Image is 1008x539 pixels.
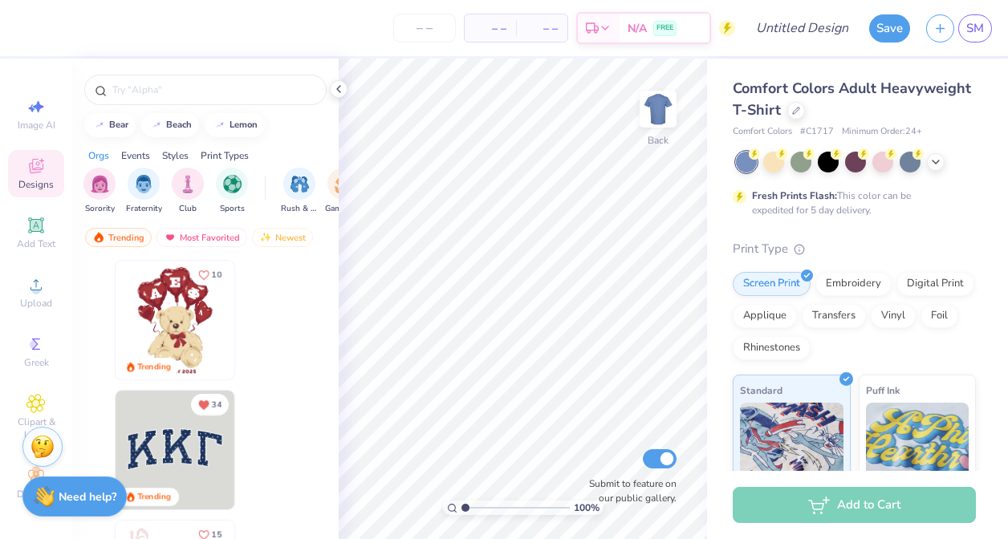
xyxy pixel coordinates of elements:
[628,20,647,37] span: N/A
[869,14,910,43] button: Save
[733,79,971,120] span: Comfort Colors Adult Heavyweight T-Shirt
[141,113,199,137] button: beach
[220,203,245,215] span: Sports
[580,476,677,505] label: Submit to feature on our public gallery.
[648,133,669,148] div: Back
[281,168,318,215] div: filter for Rush & Bid
[866,403,969,483] img: Puff Ink
[111,82,316,98] input: Try "Alpha"
[18,178,54,191] span: Designs
[109,120,128,129] div: bear
[126,168,162,215] div: filter for Fraternity
[179,203,197,215] span: Club
[24,356,49,369] span: Greek
[172,168,204,215] button: filter button
[212,401,222,409] span: 34
[138,361,171,373] div: Trending
[800,125,834,139] span: # C1717
[252,228,313,247] div: Newest
[642,93,674,125] img: Back
[121,148,150,163] div: Events
[156,228,247,247] div: Most Favorited
[17,488,55,500] span: Decorate
[815,272,892,296] div: Embroidery
[802,304,866,328] div: Transfers
[921,304,958,328] div: Foil
[752,188,949,217] div: This color can be expedited for 5 day delivery.
[17,237,55,250] span: Add Text
[325,168,362,215] button: filter button
[234,391,353,509] img: edfb13fc-0e43-44eb-bea2-bf7fc0dd67f9
[740,403,843,483] img: Standard
[291,175,309,193] img: Rush & Bid Image
[216,168,248,215] div: filter for Sports
[216,168,248,215] button: filter button
[85,203,115,215] span: Sorority
[20,297,52,310] span: Upload
[733,336,811,360] div: Rhinestones
[166,120,192,129] div: beach
[59,489,116,505] strong: Need help?
[752,189,837,202] strong: Fresh Prints Flash:
[92,232,105,243] img: trending.gif
[179,175,197,193] img: Club Image
[126,203,162,215] span: Fraternity
[213,120,226,130] img: trend_line.gif
[325,203,362,215] span: Game Day
[84,113,136,137] button: bear
[85,228,152,247] div: Trending
[191,394,229,415] button: Unlike
[212,271,222,279] span: 10
[8,415,64,441] span: Clipart & logos
[126,168,162,215] button: filter button
[150,120,163,130] img: trend_line.gif
[574,500,600,515] span: 100 %
[88,148,109,163] div: Orgs
[138,491,171,503] div: Trending
[871,304,916,328] div: Vinyl
[896,272,974,296] div: Digital Print
[733,125,792,139] span: Comfort Colors
[135,175,152,193] img: Fraternity Image
[958,14,992,43] a: SM
[83,168,116,215] button: filter button
[116,391,234,509] img: 3b9aba4f-e317-4aa7-a679-c95a879539bd
[83,168,116,215] div: filter for Sorority
[259,232,272,243] img: Newest.gif
[325,168,362,215] div: filter for Game Day
[201,148,249,163] div: Print Types
[740,382,782,399] span: Standard
[743,12,861,44] input: Untitled Design
[230,120,258,129] div: lemon
[866,382,900,399] span: Puff Ink
[164,232,177,243] img: most_fav.gif
[281,203,318,215] span: Rush & Bid
[18,119,55,132] span: Image AI
[393,14,456,43] input: – –
[842,125,922,139] span: Minimum Order: 24 +
[335,175,353,193] img: Game Day Image
[733,240,976,258] div: Print Type
[172,168,204,215] div: filter for Club
[966,19,984,38] span: SM
[526,20,558,37] span: – –
[733,304,797,328] div: Applique
[116,261,234,379] img: 587403a7-0594-4a7f-b2bd-0ca67a3ff8dd
[474,20,506,37] span: – –
[733,272,811,296] div: Screen Print
[91,175,109,193] img: Sorority Image
[205,113,265,137] button: lemon
[656,22,673,34] span: FREE
[162,148,189,163] div: Styles
[212,531,222,539] span: 15
[223,175,242,193] img: Sports Image
[281,168,318,215] button: filter button
[93,120,106,130] img: trend_line.gif
[234,261,353,379] img: e74243e0-e378-47aa-a400-bc6bcb25063a
[191,264,229,286] button: Like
